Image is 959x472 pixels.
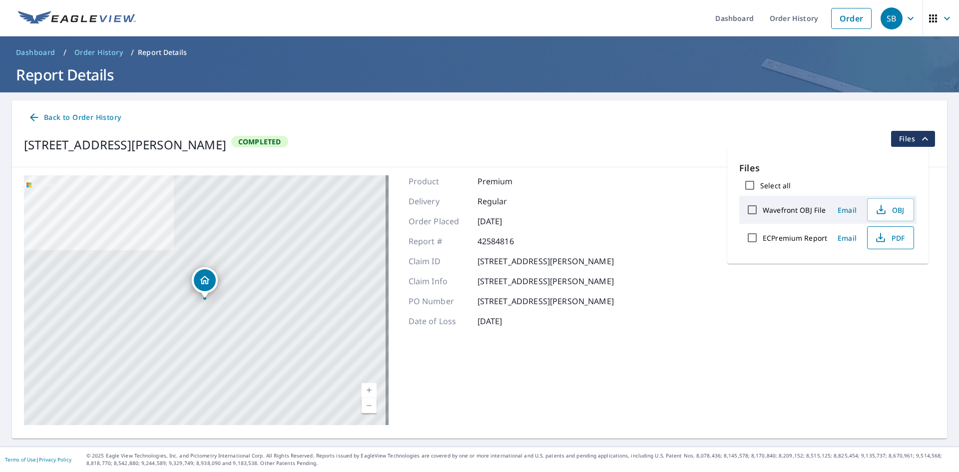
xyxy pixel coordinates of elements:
span: Files [899,133,931,145]
span: PDF [874,232,906,244]
a: Back to Order History [24,108,125,127]
label: Wavefront OBJ File [763,205,826,215]
p: Product [409,175,469,187]
p: Order Placed [409,215,469,227]
p: PO Number [409,295,469,307]
p: [STREET_ADDRESS][PERSON_NAME] [478,275,614,287]
div: Dropped pin, building 1, Residential property, 45 Julie Ct Somerset, NJ 08873-4685 [192,267,218,298]
span: Dashboard [16,47,55,57]
img: EV Logo [18,11,136,26]
p: Report Details [138,47,187,57]
div: SB [881,7,903,29]
p: [STREET_ADDRESS][PERSON_NAME] [478,255,614,267]
p: [STREET_ADDRESS][PERSON_NAME] [478,295,614,307]
p: 42584816 [478,235,537,247]
label: Select all [760,181,791,190]
p: Premium [478,175,537,187]
p: [DATE] [478,315,537,327]
a: Current Level 17, Zoom In [362,383,377,398]
span: Completed [232,137,287,146]
h1: Report Details [12,64,947,85]
li: / [63,46,66,58]
button: OBJ [867,198,914,221]
a: Order History [70,44,127,60]
p: Delivery [409,195,469,207]
div: [STREET_ADDRESS][PERSON_NAME] [24,136,226,154]
li: / [131,46,134,58]
p: Claim ID [409,255,469,267]
span: Email [835,233,859,243]
nav: breadcrumb [12,44,947,60]
a: Privacy Policy [39,456,71,463]
p: Claim Info [409,275,469,287]
label: ECPremium Report [763,233,827,243]
button: PDF [867,226,914,249]
button: Email [831,230,863,246]
a: Current Level 17, Zoom Out [362,398,377,413]
button: Email [831,202,863,218]
p: | [5,457,71,463]
p: Files [739,161,917,175]
p: Regular [478,195,537,207]
span: OBJ [874,204,906,216]
span: Email [835,205,859,215]
p: Date of Loss [409,315,469,327]
span: Back to Order History [28,111,121,124]
span: Order History [74,47,123,57]
a: Order [831,8,872,29]
p: [DATE] [478,215,537,227]
p: Report # [409,235,469,247]
button: filesDropdownBtn-42584816 [891,131,935,147]
a: Dashboard [12,44,59,60]
a: Terms of Use [5,456,36,463]
p: © 2025 Eagle View Technologies, Inc. and Pictometry International Corp. All Rights Reserved. Repo... [86,452,954,467]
